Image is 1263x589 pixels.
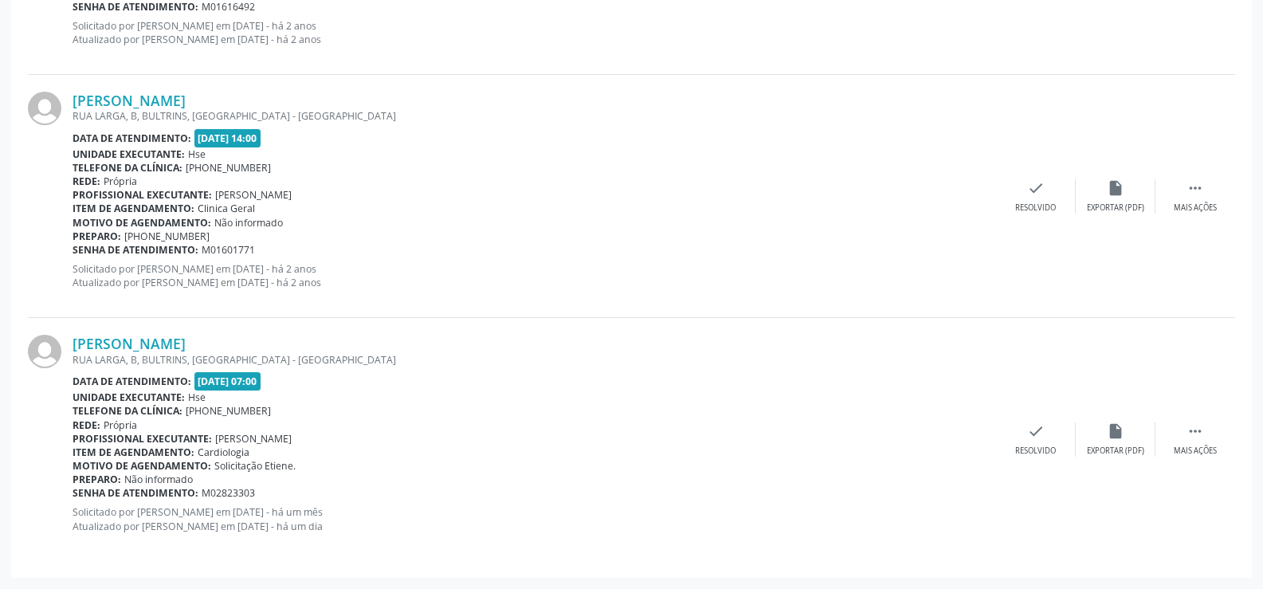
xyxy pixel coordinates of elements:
[73,432,212,446] b: Profissional executante:
[215,188,292,202] span: [PERSON_NAME]
[1087,202,1144,214] div: Exportar (PDF)
[73,505,996,532] p: Solicitado por [PERSON_NAME] em [DATE] - há um mês Atualizado por [PERSON_NAME] em [DATE] - há um...
[1187,422,1204,440] i: 
[202,243,255,257] span: M01601771
[73,335,186,352] a: [PERSON_NAME]
[1015,446,1056,457] div: Resolvido
[198,202,255,215] span: Clinica Geral
[1015,202,1056,214] div: Resolvido
[73,109,996,123] div: RUA LARGA, B, BULTRINS, [GEOGRAPHIC_DATA] - [GEOGRAPHIC_DATA]
[1187,179,1204,197] i: 
[73,404,182,418] b: Telefone da clínica:
[73,473,121,486] b: Preparo:
[214,459,296,473] span: Solicitação Etiene.
[1027,422,1045,440] i: check
[104,418,137,432] span: Própria
[73,418,100,432] b: Rede:
[214,216,283,230] span: Não informado
[28,92,61,125] img: img
[73,188,212,202] b: Profissional executante:
[194,372,261,391] span: [DATE] 07:00
[124,473,193,486] span: Não informado
[188,147,206,161] span: Hse
[73,230,121,243] b: Preparo:
[202,486,255,500] span: M02823303
[1087,446,1144,457] div: Exportar (PDF)
[124,230,210,243] span: [PHONE_NUMBER]
[73,132,191,145] b: Data de atendimento:
[194,129,261,147] span: [DATE] 14:00
[73,216,211,230] b: Motivo de agendamento:
[73,19,996,46] p: Solicitado por [PERSON_NAME] em [DATE] - há 2 anos Atualizado por [PERSON_NAME] em [DATE] - há 2 ...
[73,262,996,289] p: Solicitado por [PERSON_NAME] em [DATE] - há 2 anos Atualizado por [PERSON_NAME] em [DATE] - há 2 ...
[1174,446,1217,457] div: Mais ações
[73,391,185,404] b: Unidade executante:
[73,446,194,459] b: Item de agendamento:
[73,92,186,109] a: [PERSON_NAME]
[73,353,996,367] div: RUA LARGA, B, BULTRINS, [GEOGRAPHIC_DATA] - [GEOGRAPHIC_DATA]
[1107,179,1124,197] i: insert_drive_file
[1107,422,1124,440] i: insert_drive_file
[73,243,198,257] b: Senha de atendimento:
[186,404,271,418] span: [PHONE_NUMBER]
[186,161,271,175] span: [PHONE_NUMBER]
[73,486,198,500] b: Senha de atendimento:
[73,147,185,161] b: Unidade executante:
[73,161,182,175] b: Telefone da clínica:
[73,459,211,473] b: Motivo de agendamento:
[73,175,100,188] b: Rede:
[104,175,137,188] span: Própria
[28,335,61,368] img: img
[198,446,249,459] span: Cardiologia
[215,432,292,446] span: [PERSON_NAME]
[73,202,194,215] b: Item de agendamento:
[1174,202,1217,214] div: Mais ações
[188,391,206,404] span: Hse
[1027,179,1045,197] i: check
[73,375,191,388] b: Data de atendimento:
